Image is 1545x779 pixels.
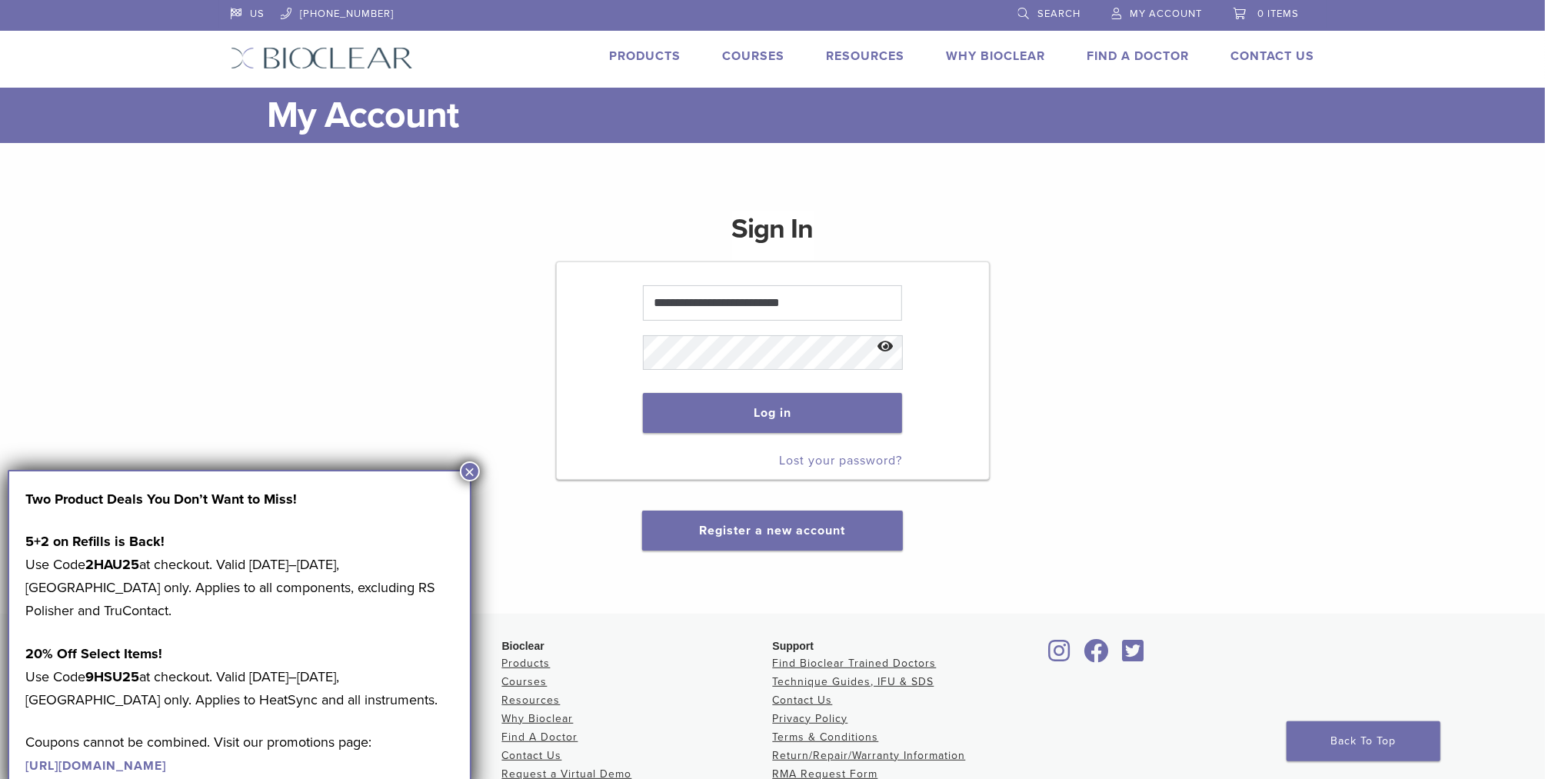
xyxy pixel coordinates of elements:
span: Support [773,640,814,652]
strong: 5+2 on Refills is Back! [25,533,165,550]
a: Back To Top [1287,721,1440,761]
a: Find A Doctor [1087,48,1190,64]
strong: 20% Off Select Items! [25,645,162,662]
strong: 9HSU25 [85,668,139,685]
button: Log in [643,393,902,433]
a: Find A Doctor [502,731,578,744]
a: [URL][DOMAIN_NAME] [25,758,166,774]
a: Products [610,48,681,64]
a: Bioclear [1079,648,1114,664]
a: Resources [502,694,561,707]
a: Technique Guides, IFU & SDS [773,675,934,688]
span: My Account [1130,8,1203,20]
a: Products [502,657,551,670]
span: Bioclear [502,640,544,652]
a: Why Bioclear [947,48,1046,64]
a: Return/Repair/Warranty Information [773,749,966,762]
a: Why Bioclear [502,712,574,725]
p: Use Code at checkout. Valid [DATE]–[DATE], [GEOGRAPHIC_DATA] only. Applies to all components, exc... [25,530,454,622]
img: Bioclear [231,47,413,69]
strong: 2HAU25 [85,556,139,573]
button: Register a new account [642,511,902,551]
strong: Two Product Deals You Don’t Want to Miss! [25,491,297,508]
a: Lost your password? [779,453,902,468]
button: Close [460,461,480,481]
p: Use Code at checkout. Valid [DATE]–[DATE], [GEOGRAPHIC_DATA] only. Applies to HeatSync and all in... [25,642,454,711]
a: Privacy Policy [773,712,848,725]
a: Contact Us [1231,48,1315,64]
a: Bioclear [1044,648,1076,664]
h1: My Account [268,88,1315,143]
a: Courses [723,48,785,64]
span: Search [1038,8,1081,20]
span: 0 items [1258,8,1300,20]
button: Show password [869,328,902,367]
a: Courses [502,675,548,688]
a: Resources [827,48,905,64]
h1: Sign In [732,211,814,260]
a: Contact Us [502,749,562,762]
a: Bioclear [1117,648,1150,664]
a: Register a new account [699,523,845,538]
a: Contact Us [773,694,833,707]
a: Find Bioclear Trained Doctors [773,657,937,670]
a: Terms & Conditions [773,731,879,744]
p: Coupons cannot be combined. Visit our promotions page: [25,731,454,777]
